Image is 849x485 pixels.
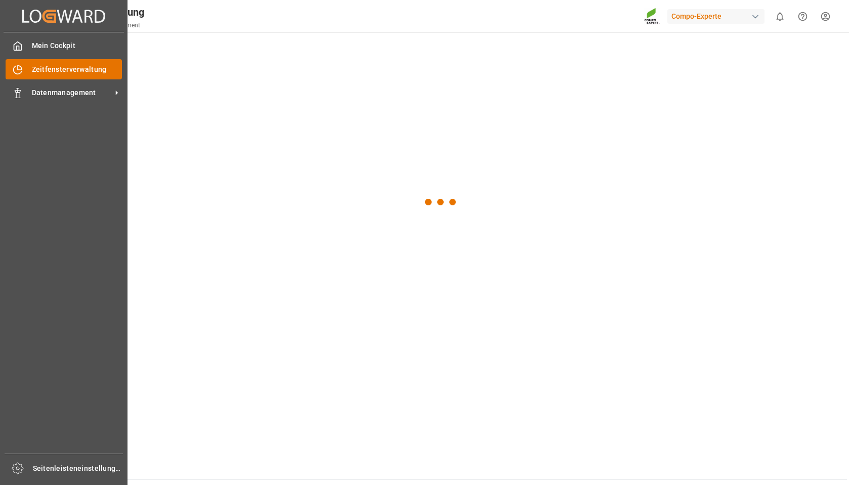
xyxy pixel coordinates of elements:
[33,464,124,472] font: Seitenleisteneinstellungen
[791,5,814,28] button: Hilfecenter
[32,41,75,50] font: Mein Cockpit
[769,5,791,28] button: 0 neue Benachrichtigungen anzeigen
[671,12,721,20] font: Compo-Experte
[667,7,769,26] button: Compo-Experte
[32,89,96,97] font: Datenmanagement
[6,59,122,79] a: Zeitfensterverwaltung
[644,8,660,25] img: Screenshot%202023-09-29%20at%2010.02.21.png_1712312052.png
[32,65,107,73] font: Zeitfensterverwaltung
[6,36,122,56] a: Mein Cockpit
